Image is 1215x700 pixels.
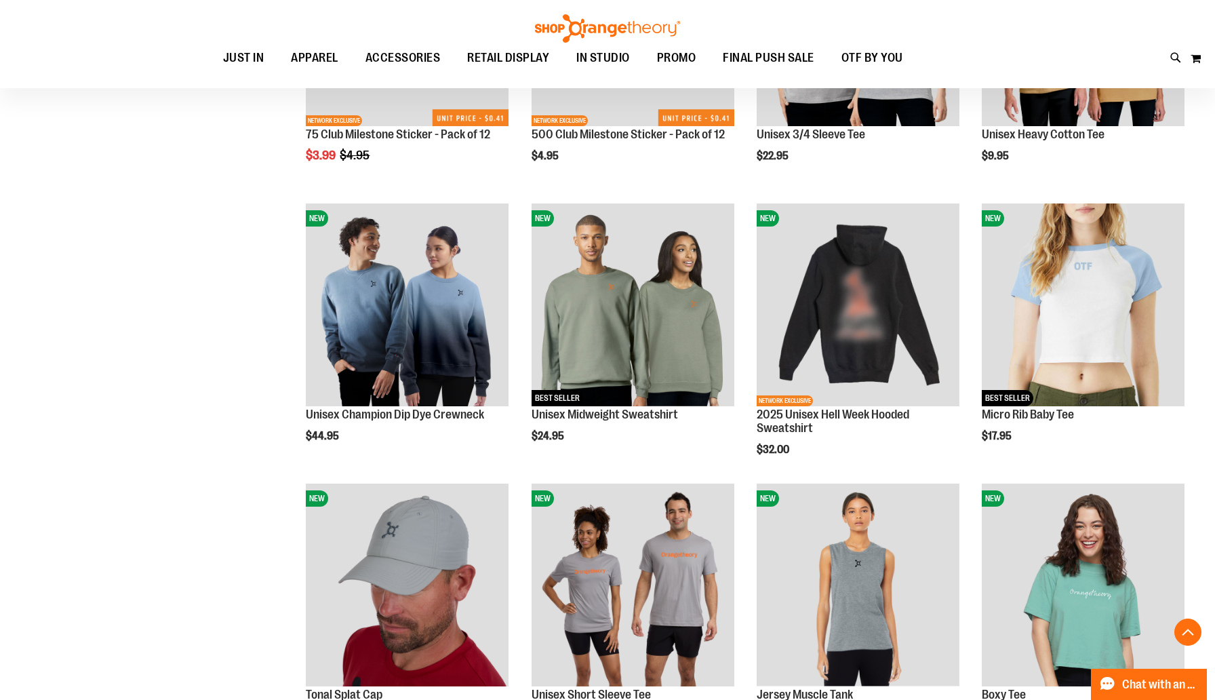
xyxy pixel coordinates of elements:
span: NEW [306,490,328,507]
span: NETWORK EXCLUSIVE [306,115,362,126]
span: $3.99 [306,149,338,162]
a: 500 Club Milestone Sticker - Pack of 12 [532,128,725,141]
span: APPAREL [291,43,338,73]
span: $9.95 [982,150,1011,162]
img: 2025 Hell Week Hooded Sweatshirt [757,203,959,406]
span: NEW [532,490,554,507]
a: RETAIL DISPLAY [454,43,563,74]
span: $17.95 [982,430,1014,442]
span: $4.95 [340,149,372,162]
a: 2025 Unisex Hell Week Hooded Sweatshirt [757,408,909,435]
a: Unisex Champion Dip Dye CrewneckNEW [306,203,509,408]
img: Unisex Champion Dip Dye Crewneck [306,203,509,406]
a: Unisex Short Sleeve TeeNEW [532,484,734,688]
a: IN STUDIO [563,43,643,74]
a: PROMO [643,43,710,74]
span: FINAL PUSH SALE [723,43,814,73]
img: Product image for Grey Tonal Splat Cap [306,484,509,686]
div: product [525,197,741,477]
span: NEW [982,210,1004,227]
img: Shop Orangetheory [533,14,682,43]
a: FINAL PUSH SALE [709,43,828,74]
a: Micro Rib Baby Tee [982,408,1074,421]
span: NETWORK EXCLUSIVE [757,395,813,406]
span: Chat with an Expert [1122,678,1199,691]
img: Micro Rib Baby Tee [982,203,1184,406]
a: Unisex Heavy Cotton Tee [982,128,1104,141]
span: $32.00 [757,444,791,456]
span: JUST IN [223,43,264,73]
div: product [975,197,1191,477]
a: Unisex Champion Dip Dye Crewneck [306,408,484,421]
a: Micro Rib Baby TeeNEWBEST SELLER [982,203,1184,408]
span: RETAIL DISPLAY [467,43,549,73]
a: Unisex Midweight Sweatshirt [532,408,678,421]
img: Unisex Short Sleeve Tee [532,484,734,686]
span: BEST SELLER [982,390,1033,406]
span: NEW [757,490,779,507]
span: $22.95 [757,150,791,162]
a: Unisex Midweight SweatshirtNEWBEST SELLER [532,203,734,408]
a: Jersey Muscle TankNEW [757,484,959,688]
span: $4.95 [532,150,561,162]
a: Product image for Grey Tonal Splat CapNEW [306,484,509,688]
span: $44.95 [306,430,341,442]
span: NEW [757,210,779,227]
a: 75 Club Milestone Sticker - Pack of 12 [306,128,490,141]
a: Boxy TeeNEW [982,484,1184,688]
a: JUST IN [210,43,278,73]
span: PROMO [657,43,696,73]
span: NEW [982,490,1004,507]
span: NEW [532,210,554,227]
div: product [750,197,966,490]
span: OTF BY YOU [841,43,903,73]
span: $24.95 [532,430,566,442]
span: ACCESSORIES [365,43,441,73]
a: Unisex 3/4 Sleeve Tee [757,128,865,141]
button: Chat with an Expert [1091,669,1208,700]
div: product [299,197,515,477]
a: ACCESSORIES [352,43,454,74]
span: NETWORK EXCLUSIVE [532,115,588,126]
button: Back To Top [1174,619,1201,646]
img: Boxy Tee [982,484,1184,686]
span: NEW [306,210,328,227]
a: 2025 Hell Week Hooded SweatshirtNEWNETWORK EXCLUSIVE [757,203,959,408]
img: Unisex Midweight Sweatshirt [532,203,734,406]
a: APPAREL [277,43,352,74]
a: OTF BY YOU [828,43,917,74]
span: BEST SELLER [532,390,583,406]
span: IN STUDIO [576,43,630,73]
img: Jersey Muscle Tank [757,484,959,686]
